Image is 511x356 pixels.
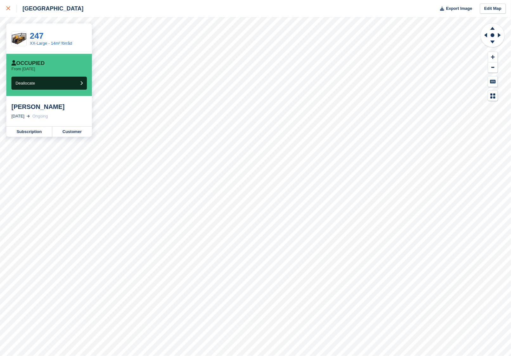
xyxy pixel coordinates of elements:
[11,113,24,119] div: [DATE]
[488,62,498,73] button: Zoom Out
[30,31,43,41] a: 247
[488,76,498,87] button: Keyboard Shortcuts
[11,77,87,90] button: Deallocate
[446,5,472,12] span: Export Image
[52,127,92,137] a: Customer
[11,67,35,72] p: From [DATE]
[17,5,83,12] div: [GEOGRAPHIC_DATA]
[488,52,498,62] button: Zoom In
[30,41,72,46] a: XX-Large - 14m² förråd
[27,115,30,118] img: arrow-right-light-icn-cde0832a797a2874e46488d9cf13f60e5c3a73dbe684e267c42b8395dfbc2abf.svg
[488,91,498,101] button: Map Legend
[436,3,472,14] button: Export Image
[11,103,87,111] div: [PERSON_NAME]
[480,3,506,14] a: Edit Map
[11,60,45,67] div: Occupied
[16,81,35,86] span: Deallocate
[6,127,52,137] a: Subscription
[12,33,26,44] img: _prc-large_final.png
[32,113,48,119] div: Ongoing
